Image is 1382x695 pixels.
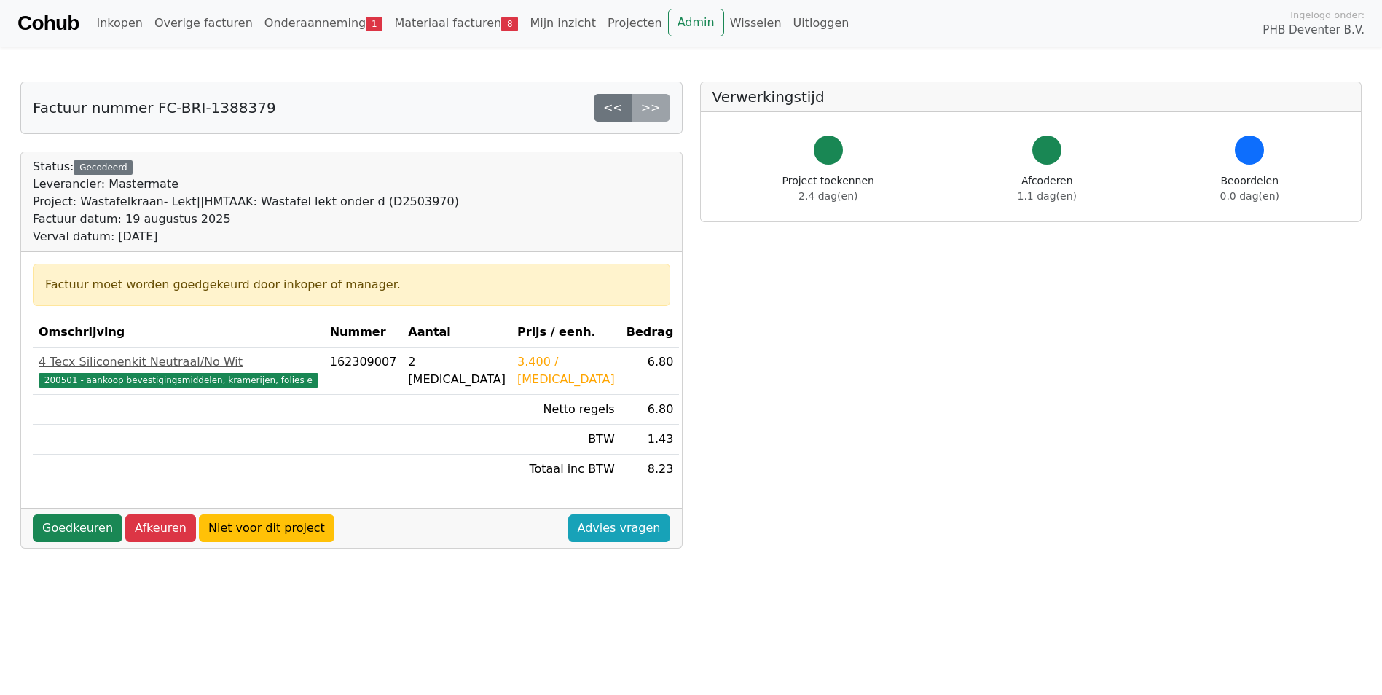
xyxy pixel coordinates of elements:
[39,353,318,388] a: 4 Tecx Siliconenkit Neutraal/No Wit200501 - aankoop bevestigingsmiddelen, kramerijen, folies e
[33,211,459,228] div: Factuur datum: 19 augustus 2025
[602,9,668,38] a: Projecten
[17,6,79,41] a: Cohub
[1018,173,1077,204] div: Afcoderen
[39,373,318,388] span: 200501 - aankoop bevestigingsmiddelen, kramerijen, folies e
[33,318,324,347] th: Omschrijving
[366,17,382,31] span: 1
[798,190,857,202] span: 2.4 dag(en)
[33,514,122,542] a: Goedkeuren
[724,9,788,38] a: Wisselen
[1220,173,1279,204] div: Beoordelen
[501,17,518,31] span: 8
[74,160,133,175] div: Gecodeerd
[408,353,506,388] div: 2 [MEDICAL_DATA]
[524,9,602,38] a: Mijn inzicht
[324,318,403,347] th: Nummer
[621,425,680,455] td: 1.43
[511,318,621,347] th: Prijs / eenh.
[594,94,632,122] a: <<
[511,455,621,484] td: Totaal inc BTW
[324,347,403,395] td: 162309007
[33,176,459,193] div: Leverancier: Mastermate
[782,173,874,204] div: Project toekennen
[388,9,524,38] a: Materiaal facturen8
[1018,190,1077,202] span: 1.1 dag(en)
[33,158,459,246] div: Status:
[259,9,389,38] a: Onderaanneming1
[199,514,334,542] a: Niet voor dit project
[1263,22,1365,39] span: PHB Deventer B.V.
[39,353,318,371] div: 4 Tecx Siliconenkit Neutraal/No Wit
[33,228,459,246] div: Verval datum: [DATE]
[621,318,680,347] th: Bedrag
[621,347,680,395] td: 6.80
[788,9,855,38] a: Uitloggen
[568,514,670,542] a: Advies vragen
[621,455,680,484] td: 8.23
[668,9,724,36] a: Admin
[712,88,1350,106] h5: Verwerkingstijd
[621,395,680,425] td: 6.80
[125,514,196,542] a: Afkeuren
[149,9,259,38] a: Overige facturen
[90,9,148,38] a: Inkopen
[33,193,459,211] div: Project: Wastafelkraan- Lekt||HMTAAK: Wastafel lekt onder d (D2503970)
[1220,190,1279,202] span: 0.0 dag(en)
[511,425,621,455] td: BTW
[511,395,621,425] td: Netto regels
[33,99,276,117] h5: Factuur nummer FC-BRI-1388379
[1290,8,1365,22] span: Ingelogd onder:
[517,353,615,388] div: 3.400 / [MEDICAL_DATA]
[402,318,511,347] th: Aantal
[45,276,658,294] div: Factuur moet worden goedgekeurd door inkoper of manager.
